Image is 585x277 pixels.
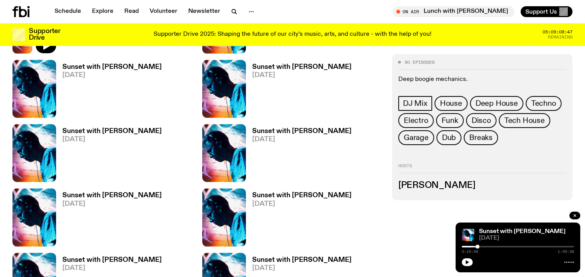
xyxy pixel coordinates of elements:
[62,136,162,143] span: [DATE]
[62,265,162,272] span: [DATE]
[62,64,162,70] h3: Sunset with [PERSON_NAME]
[466,113,497,128] a: Disco
[437,130,461,145] a: Dub
[475,99,518,108] span: Deep House
[29,28,60,41] h3: Supporter Drive
[184,6,225,17] a: Newsletter
[62,201,162,207] span: [DATE]
[521,6,573,17] button: Support Us
[246,128,352,182] a: Sunset with [PERSON_NAME][DATE]
[62,128,162,135] h3: Sunset with [PERSON_NAME]
[398,181,566,189] h3: [PERSON_NAME]
[154,31,431,38] p: Supporter Drive 2025: Shaping the future of our city’s music, arts, and culture - with the help o...
[464,130,498,145] a: Breaks
[470,96,523,111] a: Deep House
[436,113,464,128] a: Funk
[252,136,352,143] span: [DATE]
[404,133,429,142] span: Garage
[405,60,435,64] span: 90 episodes
[479,228,566,235] a: Sunset with [PERSON_NAME]
[50,6,86,17] a: Schedule
[531,99,556,108] span: Techno
[202,124,246,182] img: Simon Caldwell stands side on, looking downwards. He has headphones on. Behind him is a brightly ...
[403,99,428,108] span: DJ Mix
[469,133,493,142] span: Breaks
[12,60,56,118] img: Simon Caldwell stands side on, looking downwards. He has headphones on. Behind him is a brightly ...
[398,130,434,145] a: Garage
[12,188,56,246] img: Simon Caldwell stands side on, looking downwards. He has headphones on. Behind him is a brightly ...
[252,72,352,79] span: [DATE]
[398,164,566,173] h2: Hosts
[246,192,352,246] a: Sunset with [PERSON_NAME][DATE]
[252,265,352,272] span: [DATE]
[87,6,118,17] a: Explore
[558,250,574,254] span: 1:59:58
[252,128,352,135] h3: Sunset with [PERSON_NAME]
[398,96,432,111] a: DJ Mix
[404,116,428,125] span: Electro
[543,30,573,34] span: 05:09:08:47
[462,229,474,241] img: Simon Caldwell stands side on, looking downwards. He has headphones on. Behind him is a brightly ...
[548,35,573,39] span: Remaining
[462,250,478,254] span: 0:16:48
[472,116,491,125] span: Disco
[62,72,162,79] span: [DATE]
[525,8,557,15] span: Support Us
[398,113,434,128] a: Electro
[499,113,550,128] a: Tech House
[56,192,162,246] a: Sunset with [PERSON_NAME][DATE]
[120,6,143,17] a: Read
[252,64,352,70] h3: Sunset with [PERSON_NAME]
[56,64,162,118] a: Sunset with [PERSON_NAME][DATE]
[398,76,566,83] p: Deep boogie mechanics.
[252,257,352,263] h3: Sunset with [PERSON_NAME]
[56,128,162,182] a: Sunset with [PERSON_NAME][DATE]
[526,96,562,111] a: Techno
[440,99,462,108] span: House
[12,124,56,182] img: Simon Caldwell stands side on, looking downwards. He has headphones on. Behind him is a brightly ...
[202,60,246,118] img: Simon Caldwell stands side on, looking downwards. He has headphones on. Behind him is a brightly ...
[442,116,458,125] span: Funk
[246,64,352,118] a: Sunset with [PERSON_NAME][DATE]
[202,188,246,246] img: Simon Caldwell stands side on, looking downwards. He has headphones on. Behind him is a brightly ...
[252,192,352,199] h3: Sunset with [PERSON_NAME]
[392,6,514,17] button: On AirLunch with [PERSON_NAME]
[504,116,545,125] span: Tech House
[145,6,182,17] a: Volunteer
[479,235,574,241] span: [DATE]
[62,257,162,263] h3: Sunset with [PERSON_NAME]
[62,192,162,199] h3: Sunset with [PERSON_NAME]
[442,133,456,142] span: Dub
[435,96,468,111] a: House
[252,201,352,207] span: [DATE]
